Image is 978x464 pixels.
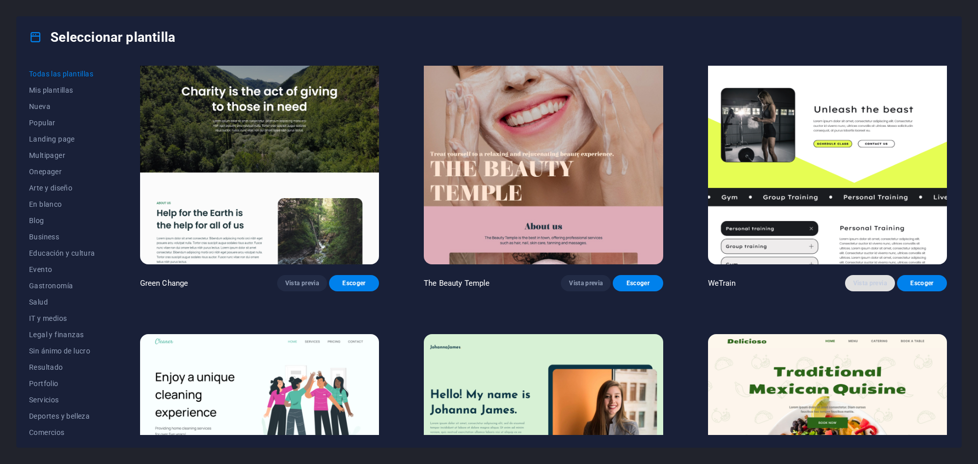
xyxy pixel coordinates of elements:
[29,396,95,404] span: Servicios
[29,200,95,208] span: En blanco
[29,29,175,45] h4: Seleccionar plantilla
[29,408,95,424] button: Deportes y belleza
[29,298,95,306] span: Salud
[29,216,95,225] span: Blog
[905,279,939,287] span: Escoger
[29,212,95,229] button: Blog
[140,278,188,288] p: Green Change
[29,363,95,371] span: Resultado
[29,331,95,339] span: Legal y finanzas
[29,233,95,241] span: Business
[708,278,736,288] p: WeTrain
[708,44,947,264] img: WeTrain
[29,86,95,94] span: Mis plantillas
[29,326,95,343] button: Legal y finanzas
[29,135,95,143] span: Landing page
[853,279,887,287] span: Vista previa
[29,131,95,147] button: Landing page
[29,82,95,98] button: Mis plantillas
[845,275,895,291] button: Vista previa
[29,347,95,355] span: Sin ánimo de lucro
[29,163,95,180] button: Onepager
[29,151,95,159] span: Multipager
[29,66,95,82] button: Todas las plantillas
[29,119,95,127] span: Popular
[29,379,95,388] span: Portfolio
[277,275,327,291] button: Vista previa
[29,229,95,245] button: Business
[29,424,95,441] button: Comercios
[29,310,95,326] button: IT y medios
[29,392,95,408] button: Servicios
[29,343,95,359] button: Sin ánimo de lucro
[29,261,95,278] button: Evento
[621,279,655,287] span: Escoger
[329,275,379,291] button: Escoger
[29,249,95,257] span: Educación y cultura
[29,294,95,310] button: Salud
[29,196,95,212] button: En blanco
[424,278,490,288] p: The Beauty Temple
[424,44,663,264] img: The Beauty Temple
[613,275,663,291] button: Escoger
[29,70,95,78] span: Todas las plantillas
[897,275,947,291] button: Escoger
[29,428,95,436] span: Comercios
[29,359,95,375] button: Resultado
[29,115,95,131] button: Popular
[29,278,95,294] button: Gastronomía
[29,98,95,115] button: Nueva
[285,279,319,287] span: Vista previa
[29,412,95,420] span: Deportes y belleza
[29,147,95,163] button: Multipager
[29,102,95,111] span: Nueva
[337,279,371,287] span: Escoger
[140,44,379,264] img: Green Change
[29,314,95,322] span: IT y medios
[29,245,95,261] button: Educación y cultura
[29,180,95,196] button: Arte y diseño
[29,168,95,176] span: Onepager
[561,275,611,291] button: Vista previa
[29,184,95,192] span: Arte y diseño
[29,265,95,274] span: Evento
[29,375,95,392] button: Portfolio
[569,279,603,287] span: Vista previa
[29,282,95,290] span: Gastronomía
